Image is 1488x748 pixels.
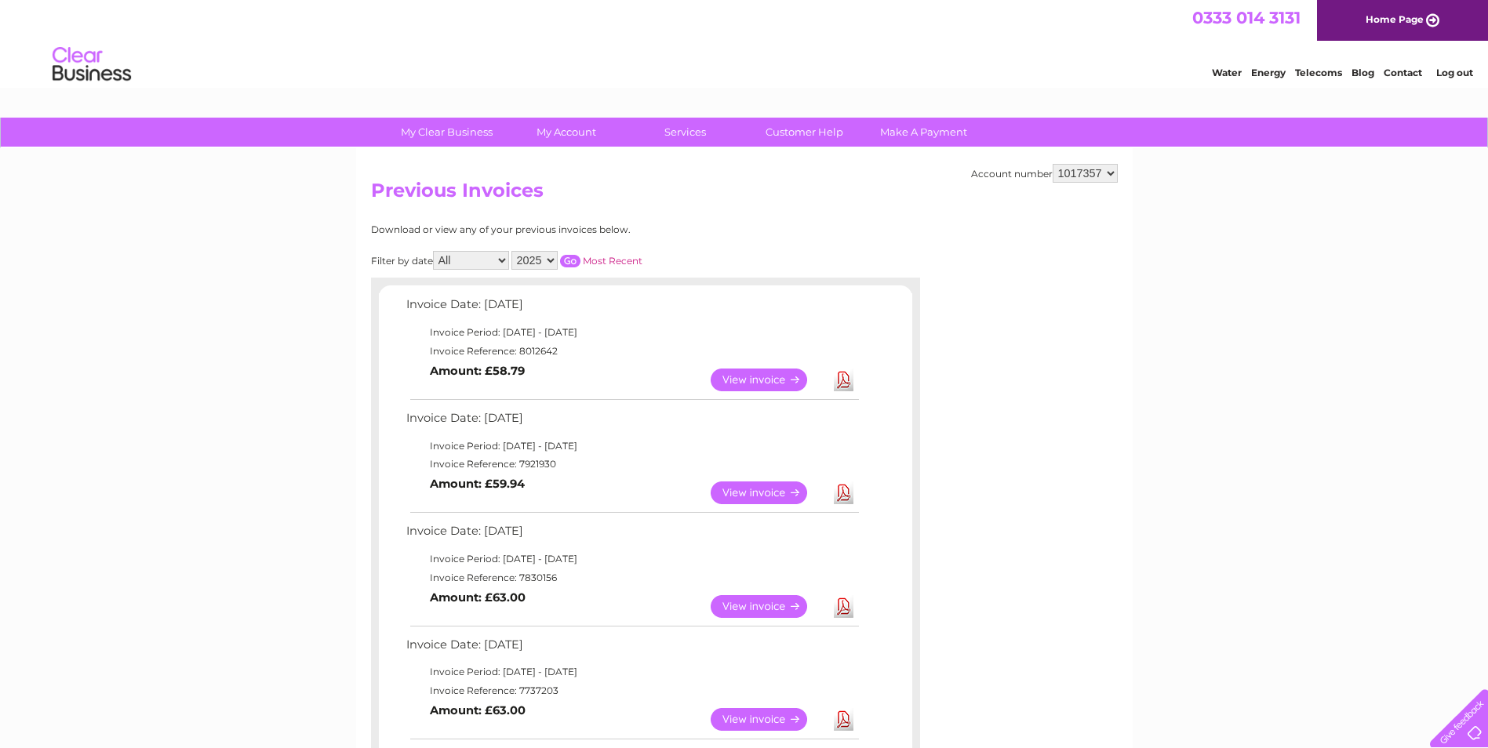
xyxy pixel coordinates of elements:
[834,595,853,618] a: Download
[402,663,861,681] td: Invoice Period: [DATE] - [DATE]
[430,590,526,605] b: Amount: £63.00
[374,9,1115,76] div: Clear Business is a trading name of Verastar Limited (registered in [GEOGRAPHIC_DATA] No. 3667643...
[402,681,861,700] td: Invoice Reference: 7737203
[430,364,525,378] b: Amount: £58.79
[1352,67,1374,78] a: Blog
[1212,67,1242,78] a: Water
[402,342,861,361] td: Invoice Reference: 8012642
[971,164,1118,183] div: Account number
[52,41,132,89] img: logo.png
[402,550,861,568] td: Invoice Period: [DATE] - [DATE]
[402,323,861,342] td: Invoice Period: [DATE] - [DATE]
[711,595,826,618] a: View
[402,634,861,663] td: Invoice Date: [DATE]
[402,294,861,323] td: Invoice Date: [DATE]
[430,477,525,491] b: Amount: £59.94
[402,408,861,437] td: Invoice Date: [DATE]
[1295,67,1342,78] a: Telecoms
[834,708,853,731] a: Download
[834,481,853,504] a: Download
[1384,67,1422,78] a: Contact
[1192,8,1301,27] a: 0333 014 3131
[583,255,642,267] a: Most Recent
[402,437,861,456] td: Invoice Period: [DATE] - [DATE]
[382,118,511,147] a: My Clear Business
[402,455,861,474] td: Invoice Reference: 7921930
[711,369,826,391] a: View
[402,521,861,550] td: Invoice Date: [DATE]
[371,180,1118,209] h2: Previous Invoices
[371,251,783,270] div: Filter by date
[402,568,861,587] td: Invoice Reference: 7830156
[620,118,750,147] a: Services
[1436,67,1473,78] a: Log out
[1251,67,1286,78] a: Energy
[859,118,988,147] a: Make A Payment
[371,224,783,235] div: Download or view any of your previous invoices below.
[501,118,631,147] a: My Account
[711,708,826,731] a: View
[430,703,526,717] b: Amount: £63.00
[740,118,869,147] a: Customer Help
[711,481,826,504] a: View
[834,369,853,391] a: Download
